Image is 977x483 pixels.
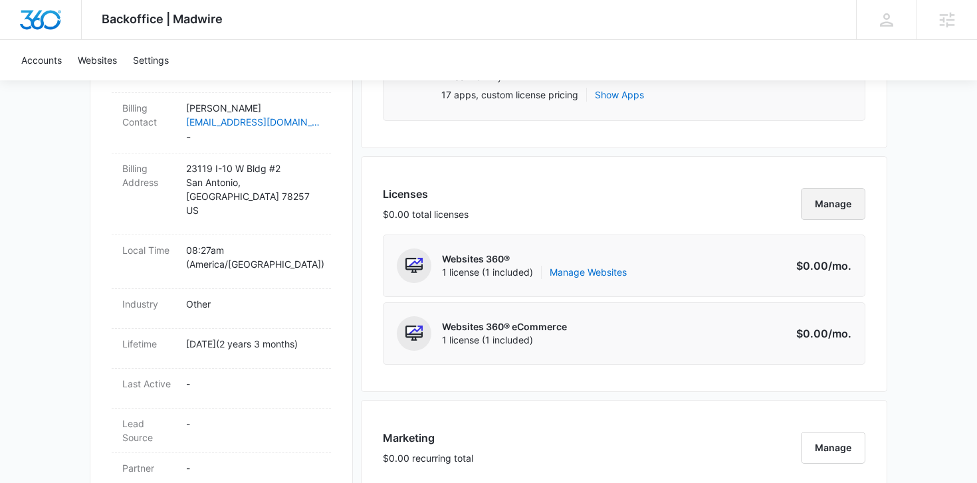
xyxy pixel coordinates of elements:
[789,258,851,274] p: $0.00
[122,101,175,129] dt: Billing Contact
[125,40,177,80] a: Settings
[122,161,175,189] dt: Billing Address
[112,153,331,235] div: Billing Address23119 I-10 W Bldg #2San Antonio,[GEOGRAPHIC_DATA] 78257US
[186,377,320,391] p: -
[122,417,175,444] dt: Lead Source
[442,320,567,334] p: Websites 360® eCommerce
[122,297,175,311] dt: Industry
[112,289,331,329] div: IndustryOther
[595,88,644,102] button: Show Apps
[112,93,331,153] div: Billing Contact[PERSON_NAME][EMAIL_ADDRESS][DOMAIN_NAME]-
[186,417,320,431] p: -
[383,207,469,221] p: $0.00 total licenses
[186,115,320,129] a: [EMAIL_ADDRESS][DOMAIN_NAME]
[186,101,320,115] p: [PERSON_NAME]
[550,266,627,279] a: Manage Websites
[122,337,175,351] dt: Lifetime
[801,188,865,220] button: Manage
[442,334,567,347] span: 1 license (1 included)
[186,243,320,271] p: 08:27am ( America/[GEOGRAPHIC_DATA] )
[70,40,125,80] a: Websites
[789,326,851,341] p: $0.00
[442,252,627,266] p: Websites 360®
[122,243,175,257] dt: Local Time
[102,12,223,26] span: Backoffice | Madwire
[112,329,331,369] div: Lifetime[DATE](2 years 3 months)
[828,259,851,272] span: /mo.
[383,451,473,465] p: $0.00 recurring total
[122,461,175,475] dt: Partner
[828,327,851,340] span: /mo.
[186,297,320,311] p: Other
[13,40,70,80] a: Accounts
[186,337,320,351] p: [DATE] ( 2 years 3 months )
[186,461,320,475] p: -
[383,186,469,202] h3: Licenses
[112,235,331,289] div: Local Time08:27am (America/[GEOGRAPHIC_DATA])
[112,409,331,453] div: Lead Source-
[186,161,320,217] p: 23119 I-10 W Bldg #2 San Antonio , [GEOGRAPHIC_DATA] 78257 US
[383,430,473,446] h3: Marketing
[186,101,320,145] dd: -
[441,88,578,102] p: 17 apps, custom license pricing
[442,266,627,279] span: 1 license (1 included)
[122,377,175,391] dt: Last Active
[801,432,865,464] button: Manage
[112,369,331,409] div: Last Active-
